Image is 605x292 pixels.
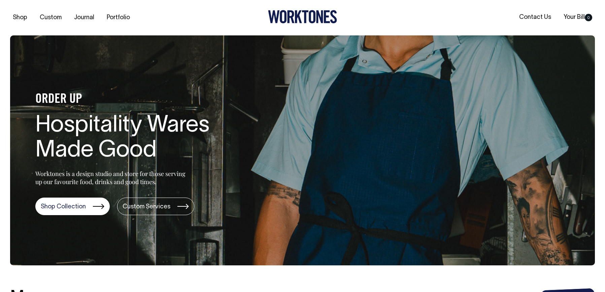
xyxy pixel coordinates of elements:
a: Shop [10,12,30,23]
p: Worktones is a design studio and store for those serving up our favourite food, drinks and good t... [35,170,189,186]
span: 0 [585,14,592,21]
a: Custom [37,12,64,23]
a: Contact Us [516,12,554,23]
h4: ORDER UP [35,92,251,107]
a: Custom Services [117,198,194,215]
a: Your Bill0 [561,12,595,23]
h1: Hospitality Wares Made Good [35,113,251,164]
a: Portfolio [104,12,133,23]
a: Shop Collection [35,198,110,215]
a: Journal [71,12,97,23]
